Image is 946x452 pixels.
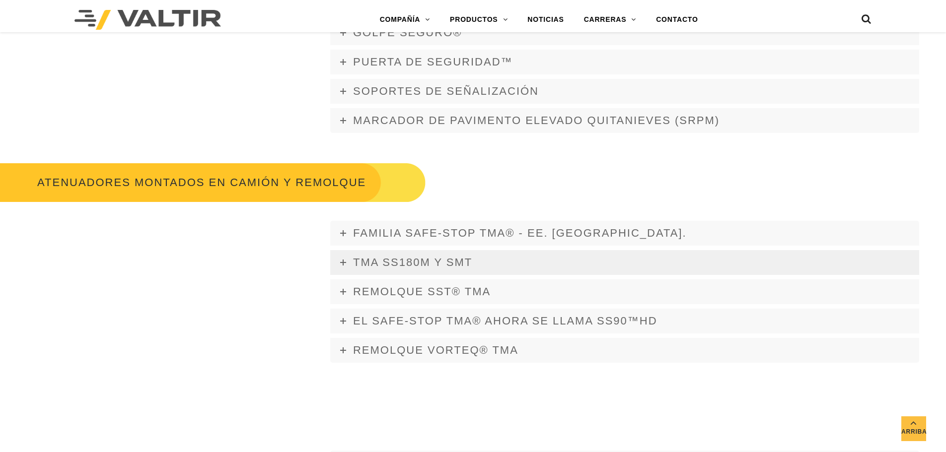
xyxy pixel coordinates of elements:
[353,285,491,298] font: REMOLQUE SST® TMA
[901,416,926,441] a: Arriba
[353,344,518,356] font: Remolque Vorteq® TMA
[353,26,462,39] font: Golpe seguro®
[330,338,919,363] a: Remolque Vorteq® TMA
[370,10,440,30] a: COMPAÑÍA
[646,10,708,30] a: CONTACTO
[330,50,919,74] a: Puerta de seguridad™
[330,20,919,45] a: Golpe seguro®
[353,56,513,68] font: Puerta de seguridad™
[353,114,720,127] font: Marcador de pavimento elevado quitanieves (SRPM)
[584,15,627,23] font: CARRERAS
[353,315,657,327] font: El Safe-Stop TMA® ahora se llama SS90™HD
[330,108,919,133] a: Marcador de pavimento elevado quitanieves (SRPM)
[517,10,574,30] a: NOTICIAS
[574,10,647,30] a: CARRERAS
[353,256,472,268] font: TMA SS180M y SMT
[353,227,687,239] font: Familia Safe-Stop TMA® - EE. [GEOGRAPHIC_DATA].
[330,79,919,104] a: SOPORTES DE SEÑALIZACIÓN
[901,428,927,435] font: Arriba
[330,279,919,304] a: REMOLQUE SST® TMA
[380,15,421,23] font: COMPAÑÍA
[330,309,919,333] a: El Safe-Stop TMA® ahora se llama SS90™HD
[656,15,698,23] font: CONTACTO
[440,10,517,30] a: PRODUCTOS
[450,15,498,23] font: PRODUCTOS
[74,10,221,30] img: Valtir
[37,176,366,189] font: ATENUADORES MONTADOS EN CAMIÓN Y REMOLQUE
[330,250,919,275] a: TMA SS180M y SMT
[353,85,539,97] font: SOPORTES DE SEÑALIZACIÓN
[330,221,919,246] a: Familia Safe-Stop TMA® - EE. [GEOGRAPHIC_DATA].
[527,15,564,23] font: NOTICIAS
